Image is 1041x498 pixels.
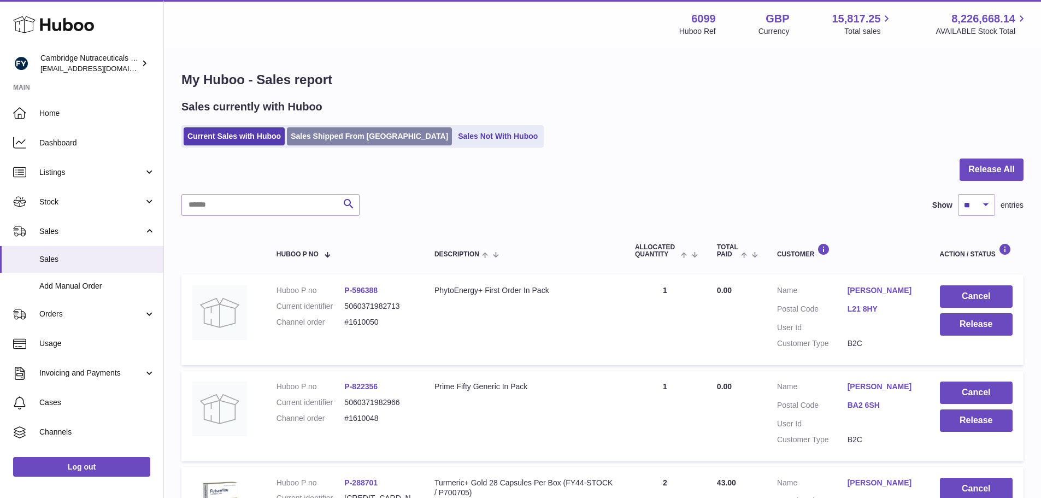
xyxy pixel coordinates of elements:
[691,11,716,26] strong: 6099
[844,26,893,37] span: Total sales
[39,197,144,207] span: Stock
[344,301,413,312] dd: 5060371982713
[936,11,1028,37] a: 8,226,668.14 AVAILABLE Stock Total
[936,26,1028,37] span: AVAILABLE Stock Total
[940,382,1013,404] button: Cancel
[848,382,918,392] a: [PERSON_NAME]
[40,53,139,74] div: Cambridge Nutraceuticals Ltd
[277,413,345,424] dt: Channel order
[277,317,345,327] dt: Channel order
[39,226,144,237] span: Sales
[192,285,247,340] img: no-photo.jpg
[832,11,893,37] a: 15,817.25 Total sales
[848,338,918,349] dd: B2C
[777,243,918,258] div: Customer
[848,478,918,488] a: [PERSON_NAME]
[777,400,848,413] dt: Postal Code
[848,400,918,411] a: BA2 6SH
[434,285,613,296] div: PhytoEnergy+ First Order In Pack
[777,478,848,491] dt: Name
[39,368,144,378] span: Invoicing and Payments
[932,200,952,210] label: Show
[344,382,378,391] a: P-822356
[277,251,319,258] span: Huboo P no
[717,382,732,391] span: 0.00
[758,26,790,37] div: Currency
[832,11,880,26] span: 15,817.25
[717,286,732,295] span: 0.00
[679,26,716,37] div: Huboo Ref
[13,55,30,72] img: huboo@camnutra.com
[766,11,789,26] strong: GBP
[940,285,1013,308] button: Cancel
[192,382,247,436] img: no-photo.jpg
[777,285,848,298] dt: Name
[39,397,155,408] span: Cases
[344,397,413,408] dd: 5060371982966
[39,427,155,437] span: Channels
[39,254,155,265] span: Sales
[960,159,1024,181] button: Release All
[277,397,345,408] dt: Current identifier
[39,108,155,119] span: Home
[940,313,1013,336] button: Release
[777,419,848,429] dt: User Id
[940,409,1013,432] button: Release
[277,478,345,488] dt: Huboo P no
[39,338,155,349] span: Usage
[624,274,706,365] td: 1
[777,435,848,445] dt: Customer Type
[717,244,738,258] span: Total paid
[848,304,918,314] a: L21 8HY
[39,309,144,319] span: Orders
[39,138,155,148] span: Dashboard
[344,286,378,295] a: P-596388
[717,478,736,487] span: 43.00
[277,301,345,312] dt: Current identifier
[624,371,706,461] td: 1
[848,285,918,296] a: [PERSON_NAME]
[777,304,848,317] dt: Postal Code
[277,285,345,296] dt: Huboo P no
[848,435,918,445] dd: B2C
[635,244,678,258] span: ALLOCATED Quantity
[39,281,155,291] span: Add Manual Order
[287,127,452,145] a: Sales Shipped From [GEOGRAPHIC_DATA]
[951,11,1015,26] span: 8,226,668.14
[344,317,413,327] dd: #1610050
[277,382,345,392] dt: Huboo P no
[454,127,542,145] a: Sales Not With Huboo
[40,64,161,73] span: [EMAIL_ADDRESS][DOMAIN_NAME]
[344,478,378,487] a: P-288701
[777,338,848,349] dt: Customer Type
[1001,200,1024,210] span: entries
[434,382,613,392] div: Prime Fifty Generic In Pack
[13,457,150,477] a: Log out
[777,323,848,333] dt: User Id
[181,71,1024,89] h1: My Huboo - Sales report
[344,413,413,424] dd: #1610048
[940,243,1013,258] div: Action / Status
[184,127,285,145] a: Current Sales with Huboo
[39,167,144,178] span: Listings
[434,251,479,258] span: Description
[181,99,322,114] h2: Sales currently with Huboo
[777,382,848,395] dt: Name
